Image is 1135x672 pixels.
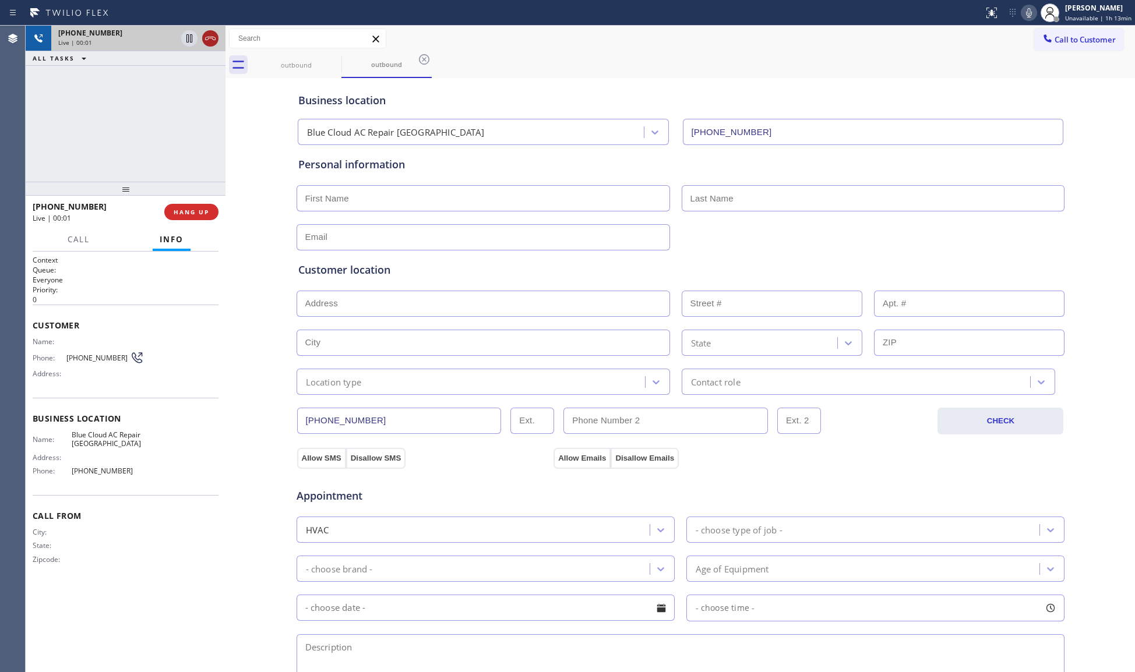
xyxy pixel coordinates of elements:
span: Call [68,234,90,245]
button: Mute [1021,5,1037,21]
button: Disallow Emails [611,448,679,469]
p: Everyone [33,275,218,285]
div: - choose type of job - [696,523,782,536]
button: HANG UP [164,204,218,220]
input: - choose date - [297,595,675,621]
h1: Context [33,255,218,265]
div: Business location [298,93,1063,108]
span: Address: [33,369,72,378]
input: Address [297,291,670,317]
div: Contact role [691,375,741,388]
div: State [691,336,711,349]
span: [PHONE_NUMBER] [58,28,122,38]
input: Phone Number [683,119,1063,145]
span: HANG UP [174,208,209,216]
div: Age of Equipment [696,562,769,575]
input: Last Name [682,185,1064,211]
span: Phone: [33,466,72,475]
span: Call From [33,510,218,521]
button: Allow Emails [554,448,611,469]
button: CHECK [937,408,1063,434]
span: Call to Customer [1055,34,1116,45]
button: Hang up [202,30,218,47]
span: Business location [33,413,218,424]
span: [PHONE_NUMBER] [66,353,130,362]
p: 0 [33,295,218,305]
button: Call to Customer [1034,29,1123,51]
span: [PHONE_NUMBER] [33,201,107,212]
div: - choose brand - [306,562,373,575]
button: Call [61,228,97,251]
span: ALL TASKS [33,54,75,62]
span: Name: [33,337,72,346]
div: outbound [343,60,431,69]
span: Live | 00:01 [33,213,71,223]
input: City [297,330,670,356]
input: Phone Number 2 [563,408,768,434]
span: Blue Cloud AC Repair [GEOGRAPHIC_DATA] [72,430,144,448]
span: Info [160,234,184,245]
span: Live | 00:01 [58,38,92,47]
input: First Name [297,185,670,211]
input: Email [297,224,670,250]
div: HVAC [306,523,329,536]
input: Phone Number [297,408,502,434]
span: City: [33,528,72,536]
span: State: [33,541,72,550]
button: Allow SMS [297,448,346,469]
button: Info [153,228,191,251]
input: Ext. 2 [777,408,821,434]
div: Location type [306,375,362,388]
input: ZIP [874,330,1064,356]
div: Personal information [298,157,1063,172]
button: ALL TASKS [26,51,98,65]
h2: Priority: [33,285,218,295]
span: Zipcode: [33,555,72,564]
div: Blue Cloud AC Repair [GEOGRAPHIC_DATA] [307,126,485,139]
div: [PERSON_NAME] [1065,3,1132,13]
span: Address: [33,453,72,462]
span: Unavailable | 1h 13min [1065,14,1132,22]
input: Street # [682,291,863,317]
div: outbound [252,61,340,69]
span: Customer [33,320,218,331]
span: [PHONE_NUMBER] [72,466,144,475]
input: Ext. [510,408,554,434]
span: Phone: [33,353,66,362]
button: Disallow SMS [346,448,406,469]
span: Appointment [297,488,551,504]
div: Customer location [298,262,1063,278]
input: Apt. # [874,291,1064,317]
span: - choose time - [696,602,755,613]
span: Name: [33,435,72,444]
h2: Queue: [33,265,218,275]
input: Search [230,29,386,48]
button: Hold Customer [181,30,198,47]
